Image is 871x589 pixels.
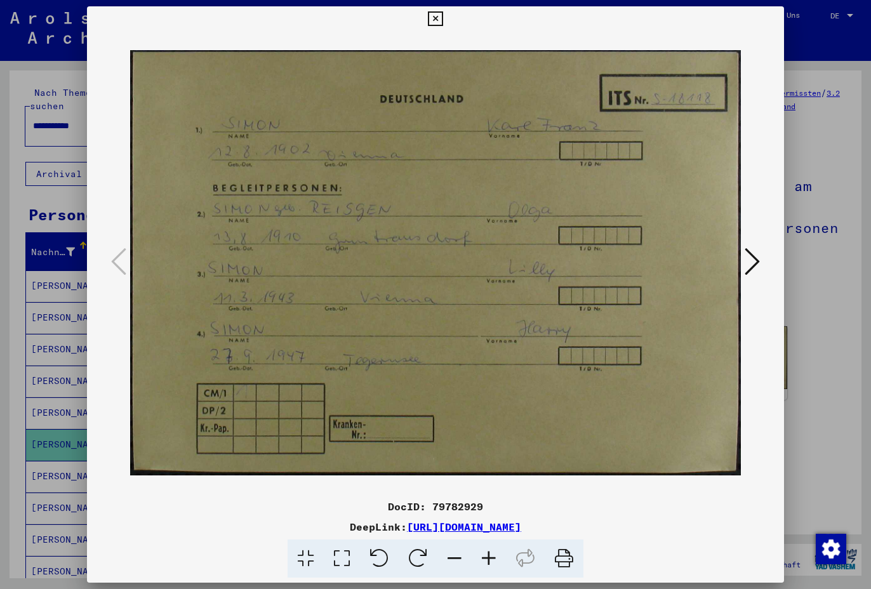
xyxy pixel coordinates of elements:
div: DeepLink: [87,519,784,534]
div: Zustimmung ändern [815,533,846,564]
img: Zustimmung ändern [816,534,846,564]
img: 001.jpg [130,32,741,494]
a: [URL][DOMAIN_NAME] [407,520,521,533]
div: DocID: 79782929 [87,499,784,514]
